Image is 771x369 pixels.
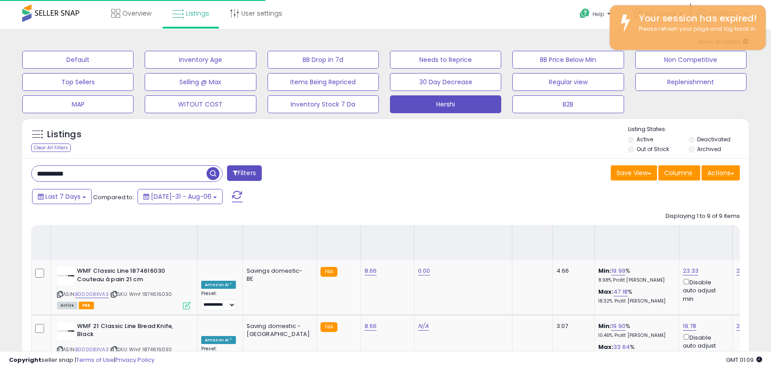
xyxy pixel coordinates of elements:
[592,10,605,18] span: Help
[138,189,223,204] button: [DATE]-31 - Aug-06
[598,277,672,283] p: 8.98% Profit [PERSON_NAME]
[45,192,81,201] span: Last 7 Days
[77,267,185,286] b: WMF Classic Line 1874616030 Couteau à pain 21 cm
[598,266,612,275] b: Min:
[683,332,726,358] div: Disable auto adjust min
[268,95,379,113] button: Inventory Stock 7 Da
[632,12,759,25] div: Your session has expired!
[611,266,625,275] a: 19.99
[736,322,751,331] a: 21.52
[145,51,256,69] button: Inventory Age
[697,145,721,153] label: Archived
[122,9,151,18] span: Overview
[75,346,109,353] a: B00008XVA3
[57,267,75,285] img: 21XaV6nsnfL._SL40_.jpg
[637,135,653,143] label: Active
[145,73,256,91] button: Selling @ Max
[598,287,614,296] b: Max:
[697,135,730,143] label: Deactivated
[635,73,747,91] button: Replenishment
[57,267,191,308] div: ASIN:
[145,95,256,113] button: WITOUT COST
[77,322,185,341] b: WMF 21 Classic Line Bread Knife, Black
[201,346,236,366] div: Preset:
[702,165,740,180] button: Actions
[683,277,726,303] div: Disable auto adjust min
[76,356,114,364] a: Terms of Use
[512,95,624,113] button: B2B
[611,165,657,180] button: Save View
[635,51,747,69] button: Non Competitive
[151,192,211,201] span: [DATE]-31 - Aug-06
[79,302,94,309] span: FBA
[57,322,75,340] img: 21XaV6nsnfL._SL40_.jpg
[268,73,379,91] button: Items Being Repriced
[598,298,672,304] p: 18.32% Profit [PERSON_NAME]
[22,73,134,91] button: Top Sellers
[32,189,92,204] button: Last 7 Days
[365,322,377,331] a: 8.66
[637,145,669,153] label: Out of Stock
[321,267,337,277] small: FBA
[31,143,71,152] div: Clear All Filters
[598,322,672,339] div: %
[658,165,700,180] button: Columns
[22,51,134,69] button: Default
[611,322,625,331] a: 19.90
[110,346,172,353] span: | SKU: Wmf 1874616030
[110,291,172,298] span: | SKU: Wmf 1874616030
[22,95,134,113] button: MAP
[247,267,310,283] div: Savings domestic- BE
[736,266,752,275] a: 26.99
[598,288,672,304] div: %
[664,168,692,177] span: Columns
[115,356,154,364] a: Privacy Policy
[613,343,630,352] a: 33.64
[512,73,624,91] button: Regular view
[9,356,154,365] div: seller snap | |
[556,322,588,330] div: 3.07
[186,9,209,18] span: Listings
[683,266,699,275] a: 23.33
[201,281,236,289] div: Amazon AI *
[683,322,697,331] a: 19.78
[726,356,762,364] span: 2025-08-17 01:09 GMT
[512,51,624,69] button: BB Price Below Min
[201,336,236,344] div: Amazon AI *
[365,266,377,275] a: 8.66
[9,356,41,364] strong: Copyright
[75,291,109,298] a: B00008XVA3
[579,8,590,19] i: Get Help
[665,212,740,221] div: Displaying 1 to 9 of 9 items
[598,343,672,360] div: %
[93,193,134,201] span: Compared to:
[418,322,429,331] a: N/A
[598,343,614,351] b: Max:
[390,95,501,113] button: Hershi
[598,332,672,339] p: 10.46% Profit [PERSON_NAME]
[556,267,588,275] div: 4.66
[201,291,236,311] div: Preset:
[613,287,628,296] a: 47.18
[598,322,612,330] b: Min:
[632,25,759,33] div: Please refresh your page and log back in
[57,302,77,309] span: All listings currently available for purchase on Amazon
[628,125,749,134] p: Listing States:
[247,322,310,338] div: Saving domestic - [GEOGRAPHIC_DATA]
[57,322,191,364] div: ASIN:
[418,266,430,275] a: 0.00
[390,73,501,91] button: 30 Day Decrease
[321,322,337,332] small: FBA
[268,51,379,69] button: BB Drop in 7d
[598,267,672,283] div: %
[572,1,620,29] a: Help
[47,128,81,141] h5: Listings
[227,165,262,181] button: Filters
[390,51,501,69] button: Needs to Reprice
